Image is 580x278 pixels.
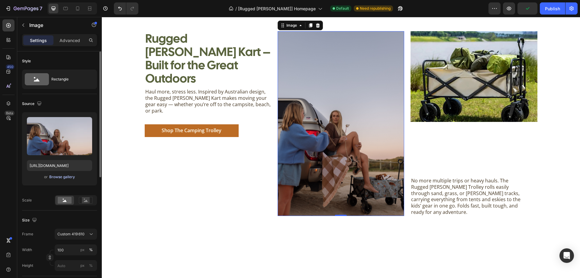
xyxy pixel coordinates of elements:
[7,260,471,274] h2: Gear That Keeps Up With You
[309,161,422,198] p: No more multiple trips or heavy hauls. The Rugged [PERSON_NAME] Trolley rolls easily through sand...
[540,2,565,15] button: Publish
[114,2,138,15] div: Undo/Redo
[27,160,92,171] input: https://example.com/image.jpg
[238,5,316,12] span: [Rugged [PERSON_NAME]] Homepage
[40,5,42,12] p: 7
[235,5,237,12] span: /
[55,244,97,255] input: px%
[79,246,86,253] button: %
[49,174,75,180] button: Browse gallery
[360,6,391,11] span: Need republishing
[27,117,92,155] img: preview-image
[89,263,93,268] div: %
[87,246,95,253] button: px
[60,37,80,44] p: Advanced
[22,58,31,64] div: Style
[22,198,32,203] div: Scale
[55,260,97,271] input: px%
[22,100,43,108] div: Source
[6,64,14,69] div: 450
[2,2,45,15] button: 7
[49,174,75,180] div: Browse gallery
[87,262,95,269] button: px
[22,216,38,224] div: Size
[55,229,97,240] button: Custom 419:610
[5,111,14,116] div: Beta
[22,263,33,268] label: Height
[51,72,88,86] div: Rectangle
[559,248,574,263] div: Open Intercom Messenger
[336,6,349,11] span: Default
[22,247,32,253] label: Width
[22,231,33,237] label: Frame
[80,263,85,268] div: px
[80,247,85,253] div: px
[44,173,48,181] span: or
[30,37,47,44] p: Settings
[545,5,560,12] div: Publish
[29,21,81,29] p: Image
[57,231,85,237] span: Custom 419:610
[102,17,580,278] iframe: Design area
[79,262,86,269] button: %
[89,247,93,253] div: %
